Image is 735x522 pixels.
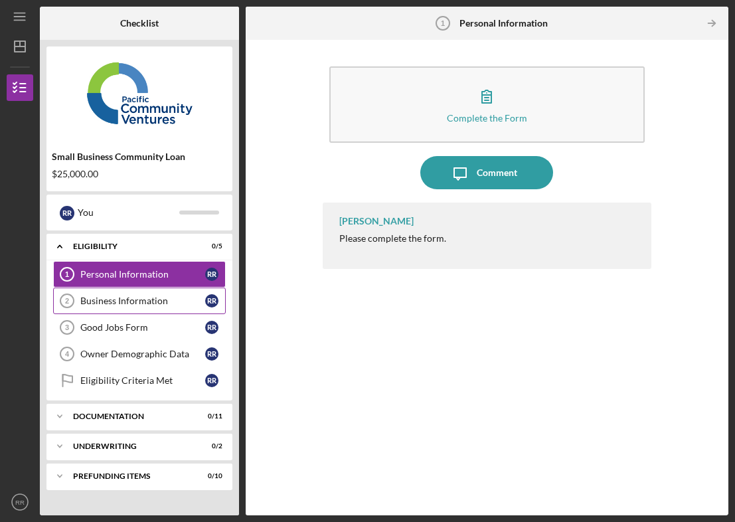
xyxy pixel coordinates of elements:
button: Complete the Form [329,66,645,143]
div: Small Business Community Loan [52,151,227,162]
div: Eligibility Criteria Met [80,375,205,386]
div: 0 / 5 [199,242,222,250]
a: 1Personal InformationRR [53,261,226,288]
a: 4Owner Demographic DataRR [53,341,226,367]
button: RR [7,489,33,515]
a: Eligibility Criteria MetRR [53,367,226,394]
div: Complete the Form [447,113,527,123]
div: Comment [477,156,517,189]
div: R R [60,206,74,220]
div: Documentation [73,412,189,420]
div: Good Jobs Form [80,322,205,333]
div: 0 / 10 [199,472,222,480]
div: R R [205,321,218,334]
tspan: 1 [65,270,69,278]
button: Comment [420,156,553,189]
div: 0 / 2 [199,442,222,450]
div: Prefunding Items [73,472,189,480]
a: 3Good Jobs FormRR [53,314,226,341]
div: $25,000.00 [52,169,227,179]
b: Personal Information [459,18,548,29]
tspan: 2 [65,297,69,305]
div: Underwriting [73,442,189,450]
div: Owner Demographic Data [80,349,205,359]
a: 2Business InformationRR [53,288,226,314]
div: Personal Information [80,269,205,280]
tspan: 3 [65,323,69,331]
div: R R [205,374,218,387]
img: Product logo [46,53,232,133]
tspan: 1 [441,19,445,27]
div: R R [205,268,218,281]
div: Eligibility [73,242,189,250]
div: R R [205,347,218,361]
div: 0 / 11 [199,412,222,420]
div: [PERSON_NAME] [339,216,414,226]
tspan: 4 [65,350,70,358]
div: Please complete the form. [339,233,446,244]
b: Checklist [120,18,159,29]
div: Business Information [80,296,205,306]
div: You [78,201,179,224]
div: R R [205,294,218,307]
text: RR [15,499,25,506]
